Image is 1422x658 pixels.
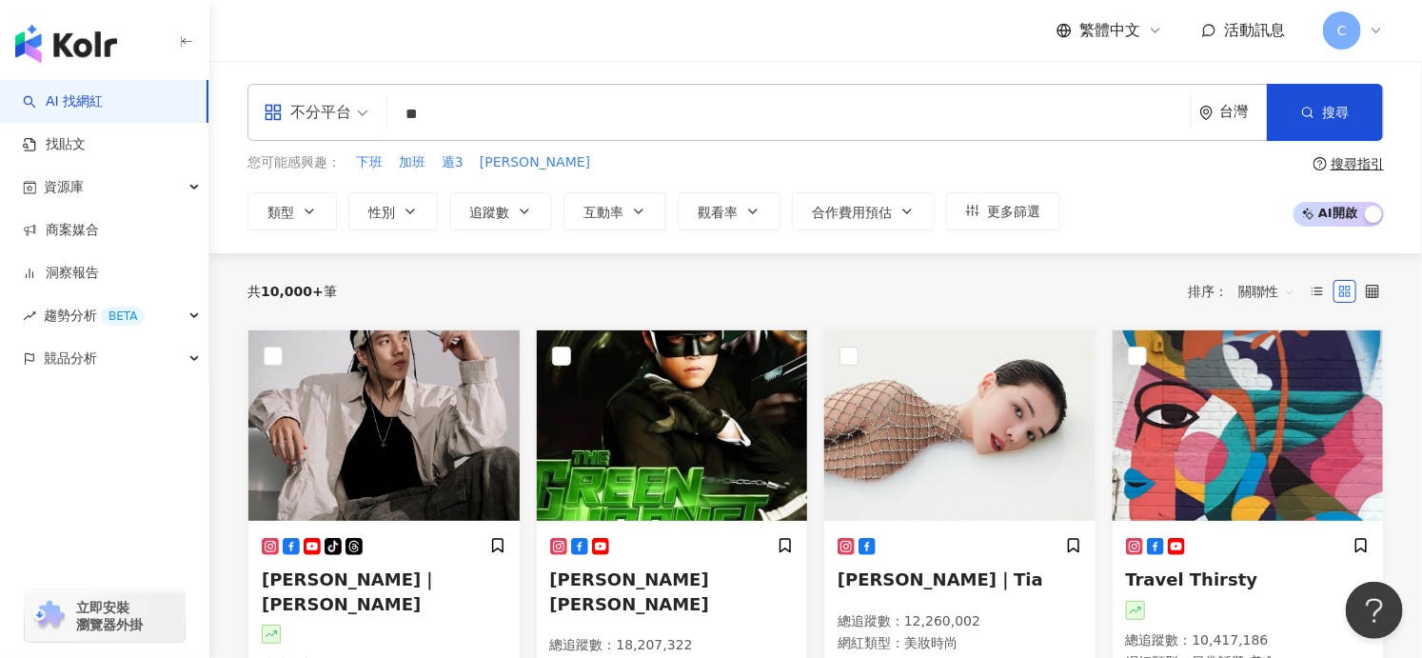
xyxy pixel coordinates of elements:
p: 總追蹤數 ： 10,417,186 [1126,631,1371,650]
span: [PERSON_NAME]｜Tia [838,569,1043,589]
button: 加班 [398,152,426,173]
img: logo [15,25,117,63]
button: 合作費用預估 [792,192,935,230]
span: appstore [264,103,283,122]
span: 互動率 [583,205,623,220]
span: [PERSON_NAME] [480,153,590,172]
a: 找貼文 [23,135,86,154]
span: 美妝時尚 [904,635,958,650]
a: 商案媒合 [23,221,99,240]
div: 搜尋指引 [1331,156,1384,171]
button: 性別 [348,192,438,230]
span: [PERSON_NAME] [PERSON_NAME] [550,569,709,613]
p: 網紅類型 ： [838,634,1082,653]
button: 互動率 [563,192,666,230]
div: 共 筆 [247,284,337,299]
span: 觀看率 [698,205,738,220]
span: Travel Thirsty [1126,569,1258,589]
span: 繁體中文 [1079,20,1140,41]
span: 趨勢分析 [44,294,145,337]
span: 資源庫 [44,166,84,209]
span: 立即安裝 瀏覽器外掛 [76,599,143,633]
button: 遁3 [441,152,464,173]
div: 排序： [1188,276,1306,307]
button: 追蹤數 [449,192,552,230]
a: 洞察報告 [23,264,99,283]
button: [PERSON_NAME] [479,152,591,173]
span: C [1337,20,1347,41]
img: KOL Avatar [537,330,808,521]
button: 下班 [355,152,384,173]
span: 搜尋 [1322,105,1349,120]
span: [PERSON_NAME]｜[PERSON_NAME] [262,569,438,613]
img: KOL Avatar [248,330,520,521]
img: KOL Avatar [1113,330,1384,521]
span: 追蹤數 [469,205,509,220]
p: 總追蹤數 ： 18,207,322 [550,636,795,655]
span: rise [23,309,36,323]
div: BETA [101,307,145,326]
span: 關聯性 [1238,276,1295,307]
span: 活動訊息 [1224,21,1285,39]
img: KOL Avatar [824,330,1096,521]
div: 台灣 [1219,104,1267,120]
span: 加班 [399,153,425,172]
span: 競品分析 [44,337,97,380]
span: 您可能感興趣： [247,153,341,172]
button: 搜尋 [1267,84,1383,141]
span: 10,000+ [261,284,324,299]
span: question-circle [1313,157,1327,170]
span: 遁3 [442,153,464,172]
span: 更多篩選 [987,204,1040,219]
p: 總追蹤數 ： 12,260,002 [838,612,1082,631]
span: environment [1199,106,1214,120]
img: chrome extension [30,601,68,631]
button: 類型 [247,192,337,230]
span: 類型 [267,205,294,220]
span: 性別 [368,205,395,220]
a: searchAI 找網紅 [23,92,103,111]
button: 更多篩選 [946,192,1060,230]
button: 觀看率 [678,192,780,230]
span: 合作費用預估 [812,205,892,220]
span: 下班 [356,153,383,172]
iframe: Help Scout Beacon - Open [1346,582,1403,639]
a: chrome extension立即安裝 瀏覽器外掛 [25,590,185,642]
div: 不分平台 [264,97,351,128]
